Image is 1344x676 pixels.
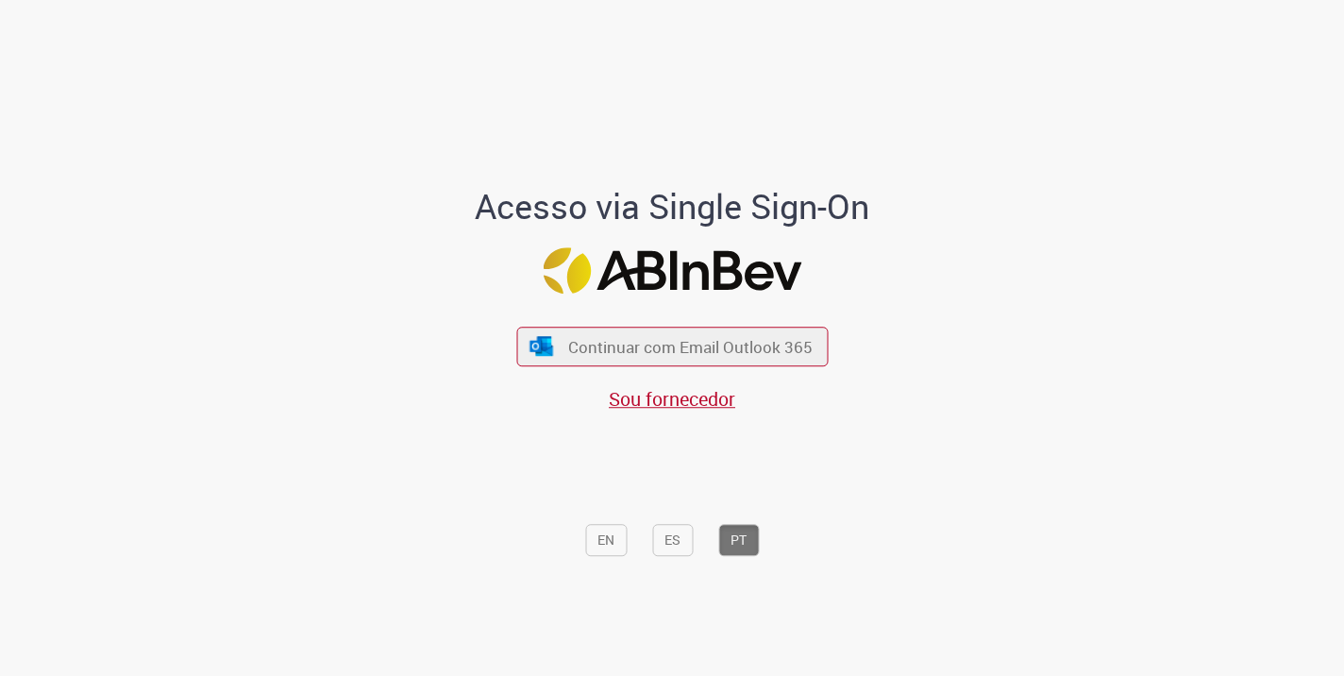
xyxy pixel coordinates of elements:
[585,524,627,556] button: EN
[529,336,555,356] img: ícone Azure/Microsoft 360
[516,328,828,366] button: ícone Azure/Microsoft 360 Continuar com Email Outlook 365
[411,188,934,226] h1: Acesso via Single Sign-On
[609,386,735,412] a: Sou fornecedor
[568,336,813,358] span: Continuar com Email Outlook 365
[718,524,759,556] button: PT
[652,524,693,556] button: ES
[543,247,801,294] img: Logo ABInBev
